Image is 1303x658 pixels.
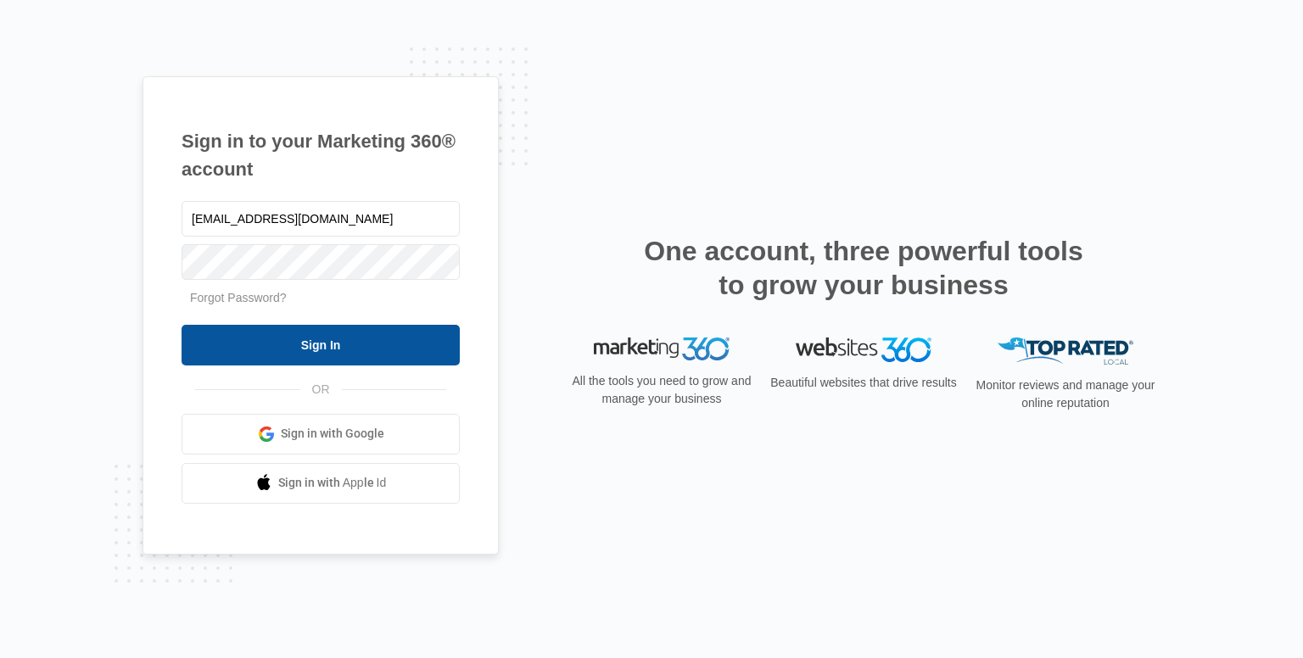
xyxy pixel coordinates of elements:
[182,414,460,454] a: Sign in with Google
[970,376,1160,412] p: Monitor reviews and manage your online reputation
[567,372,757,408] p: All the tools you need to grow and manage your business
[998,337,1133,365] img: Top Rated Local
[182,127,460,183] h1: Sign in to your Marketing 360® account
[182,201,460,237] input: Email
[796,337,931,362] img: Websites 360
[182,463,460,504] a: Sign in with Apple Id
[182,325,460,365] input: Sign In
[281,425,384,443] span: Sign in with Google
[769,374,959,392] p: Beautiful websites that drive results
[190,291,287,304] a: Forgot Password?
[278,474,387,492] span: Sign in with Apple Id
[300,381,342,399] span: OR
[639,234,1088,302] h2: One account, three powerful tools to grow your business
[594,337,730,361] img: Marketing 360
